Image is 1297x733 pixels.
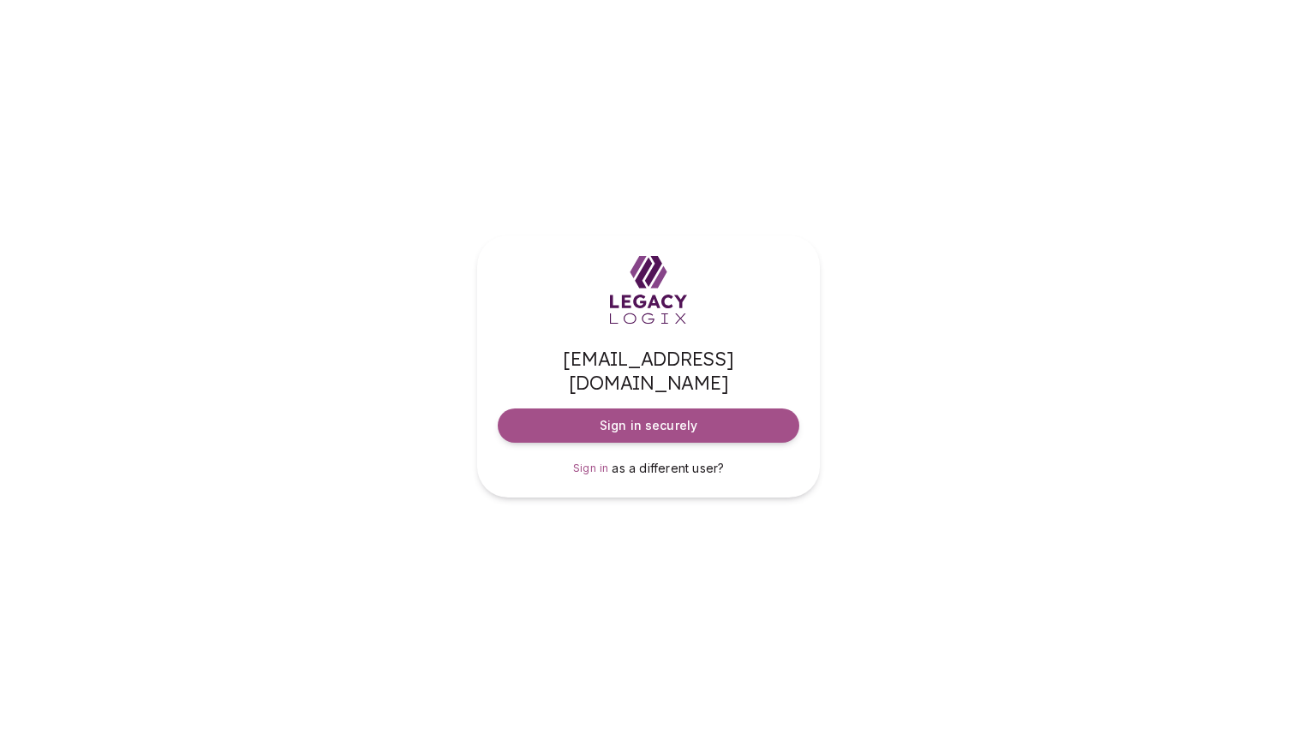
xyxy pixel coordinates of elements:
[600,417,697,434] span: Sign in securely
[573,462,609,474] span: Sign in
[612,461,724,475] span: as a different user?
[498,347,799,395] span: [EMAIL_ADDRESS][DOMAIN_NAME]
[498,408,799,443] button: Sign in securely
[573,460,609,477] a: Sign in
